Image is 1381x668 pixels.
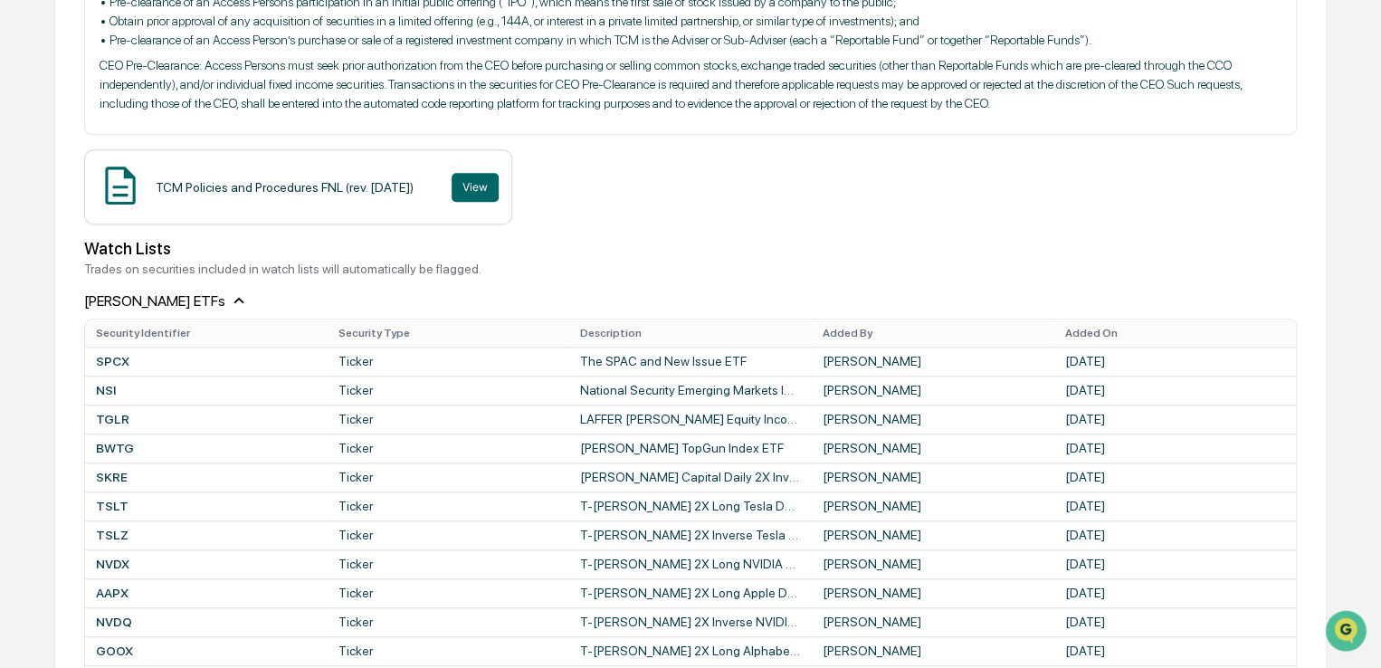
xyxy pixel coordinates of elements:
td: [DATE] [1053,607,1296,636]
td: Ticker [328,376,570,405]
td: [DATE] [1053,463,1296,491]
td: [DATE] [1053,434,1296,463]
th: Added By [812,320,1054,347]
td: Ticker [328,578,570,607]
td: Ticker [328,491,570,520]
div: 🖐️ [18,230,33,244]
td: National Security Emerging Markets Index ETF [569,376,812,405]
div: 🔎 [18,264,33,279]
td: T-[PERSON_NAME] 2X Long Apple Daily Target ETF [569,578,812,607]
div: Trades on securities included in watch lists will automatically be flagged. [84,262,1297,276]
div: NSI [96,383,317,397]
div: SPCX [96,354,317,368]
p: CEO Pre-Clearance: Access Persons must seek prior authorization from the CEO before purchasing or... [100,56,1281,113]
span: Attestations [149,228,224,246]
a: Powered byPylon [128,306,219,320]
div: TSLZ [96,528,317,542]
td: [PERSON_NAME] [812,434,1054,463]
td: Ticker [328,520,570,549]
th: Security Type [328,320,570,347]
td: [PERSON_NAME] [812,520,1054,549]
input: Clear [47,82,299,101]
td: Ticker [328,636,570,665]
th: Added On [1053,320,1296,347]
span: Data Lookup [36,262,114,281]
div: TSLT [96,499,317,513]
button: Start new chat [308,144,329,166]
td: Ticker [328,607,570,636]
td: [PERSON_NAME] [812,347,1054,376]
div: SKRE [96,470,317,484]
td: [DATE] [1053,491,1296,520]
div: Start new chat [62,138,297,157]
td: Ticker [328,549,570,578]
div: 🗄️ [131,230,146,244]
td: Ticker [328,434,570,463]
td: [DATE] [1053,347,1296,376]
th: Description [569,320,812,347]
div: Watch Lists [84,239,1297,258]
div: [PERSON_NAME] ETFs [84,276,1297,310]
td: [PERSON_NAME] [812,405,1054,434]
td: [PERSON_NAME] [812,578,1054,607]
a: 🗄️Attestations [124,221,232,253]
button: View [452,173,499,202]
div: NVDX [96,557,317,571]
td: [DATE] [1053,405,1296,434]
td: [PERSON_NAME] [812,607,1054,636]
td: [PERSON_NAME] [812,376,1054,405]
td: [DATE] [1053,549,1296,578]
td: Ticker [328,405,570,434]
td: [PERSON_NAME] [812,491,1054,520]
td: [DATE] [1053,520,1296,549]
div: We're available if you need us! [62,157,229,171]
td: T-[PERSON_NAME] 2X Long Alphabet Daily Target ETF [569,636,812,665]
td: [PERSON_NAME] Capital Daily 2X Inverse Regional Banks ETF [569,463,812,491]
td: Ticker [328,347,570,376]
div: GOOX [96,644,317,658]
td: [PERSON_NAME] TopGun Index ETF [569,434,812,463]
td: The SPAC and New Issue ETF [569,347,812,376]
th: Security Identifier [85,320,328,347]
div: TCM Policies and Procedures FNL (rev. [DATE]) [156,180,414,195]
iframe: Open customer support [1323,608,1372,657]
td: [PERSON_NAME] [812,636,1054,665]
td: T-[PERSON_NAME] 2X Inverse NVIDIA Daily Target ETF [569,607,812,636]
td: [DATE] [1053,578,1296,607]
div: AAPX [96,586,317,600]
td: [PERSON_NAME] [812,549,1054,578]
td: T-[PERSON_NAME] 2X Long NVIDIA Daily Target ETF [569,549,812,578]
span: Pylon [180,307,219,320]
td: [DATE] [1053,376,1296,405]
td: [DATE] [1053,636,1296,665]
td: T-[PERSON_NAME] 2X Inverse Tesla Daily Target ETF [569,520,812,549]
td: Ticker [328,463,570,491]
a: 🔎Data Lookup [11,255,121,288]
td: T-[PERSON_NAME] 2X Long Tesla Daily Target ETF [569,491,812,520]
div: NVDQ [96,615,317,629]
div: TGLR [96,412,317,426]
td: [PERSON_NAME] [812,463,1054,491]
p: How can we help? [18,38,329,67]
a: 🖐️Preclearance [11,221,124,253]
td: LAFFER [PERSON_NAME] Equity Income ETF [569,405,812,434]
div: BWTG [96,441,317,455]
span: Preclearance [36,228,117,246]
img: Document Icon [98,163,143,208]
img: 1746055101610-c473b297-6a78-478c-a979-82029cc54cd1 [18,138,51,171]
